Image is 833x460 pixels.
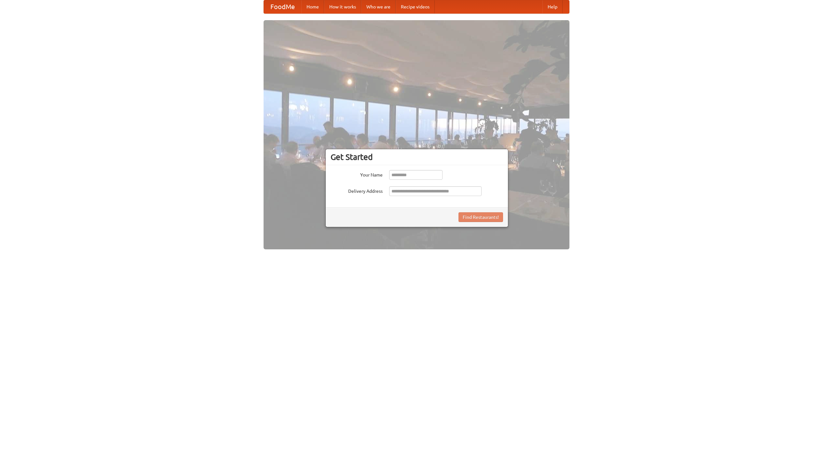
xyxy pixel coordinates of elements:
h3: Get Started [331,152,503,162]
a: Home [301,0,324,13]
a: How it works [324,0,361,13]
button: Find Restaurants! [458,212,503,222]
a: FoodMe [264,0,301,13]
a: Help [542,0,563,13]
a: Recipe videos [396,0,435,13]
label: Your Name [331,170,383,178]
a: Who we are [361,0,396,13]
label: Delivery Address [331,186,383,194]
